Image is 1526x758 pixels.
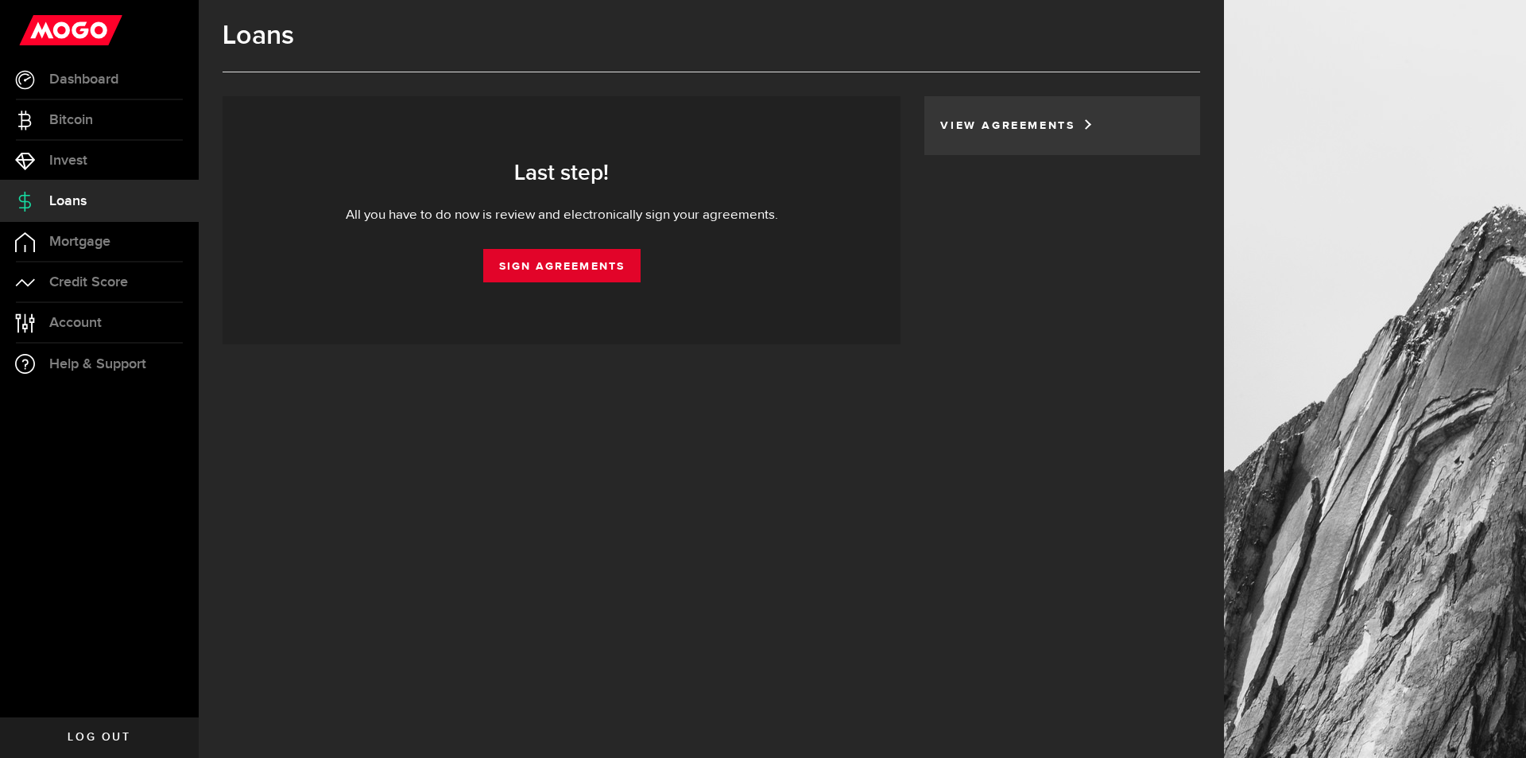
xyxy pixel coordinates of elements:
span: Bitcoin [49,113,93,127]
a: View Agreements [940,120,1082,131]
span: Loans [49,194,87,208]
h3: Last step! [246,161,877,186]
span: Log out [68,732,130,743]
span: Credit Score [49,275,128,290]
button: Open LiveChat chat widget [13,6,60,54]
span: Help & Support [49,357,146,371]
span: Dashboard [49,72,118,87]
h1: Loans [223,20,1200,52]
span: Mortgage [49,235,110,249]
span: Account [49,316,102,330]
div: All you have to do now is review and electronically sign your agreements. [246,206,877,225]
span: Invest [49,154,87,168]
a: Sign Agreements [483,249,641,282]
